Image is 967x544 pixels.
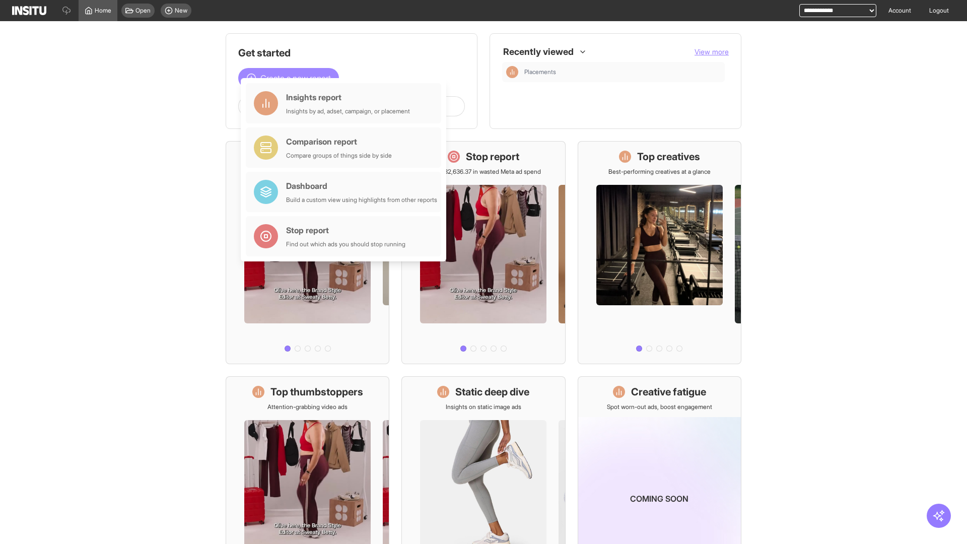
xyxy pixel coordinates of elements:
[286,152,392,160] div: Compare groups of things side by side
[135,7,151,15] span: Open
[226,141,389,364] a: What's live nowSee all active ads instantly
[506,66,518,78] div: Insights
[12,6,46,15] img: Logo
[286,107,410,115] div: Insights by ad, adset, campaign, or placement
[286,240,405,248] div: Find out which ads you should stop running
[426,168,541,176] p: Save £32,636.37 in wasted Meta ad spend
[286,135,392,148] div: Comparison report
[286,196,437,204] div: Build a custom view using highlights from other reports
[695,47,729,56] span: View more
[695,47,729,57] button: View more
[270,385,363,399] h1: Top thumbstoppers
[608,168,711,176] p: Best-performing creatives at a glance
[238,46,465,60] h1: Get started
[524,68,721,76] span: Placements
[260,72,331,84] span: Create a new report
[446,403,521,411] p: Insights on static image ads
[95,7,111,15] span: Home
[267,403,348,411] p: Attention-grabbing video ads
[286,180,437,192] div: Dashboard
[238,68,339,88] button: Create a new report
[286,91,410,103] div: Insights report
[455,385,529,399] h1: Static deep dive
[637,150,700,164] h1: Top creatives
[524,68,556,76] span: Placements
[401,141,565,364] a: Stop reportSave £32,636.37 in wasted Meta ad spend
[175,7,187,15] span: New
[578,141,741,364] a: Top creativesBest-performing creatives at a glance
[466,150,519,164] h1: Stop report
[286,224,405,236] div: Stop report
